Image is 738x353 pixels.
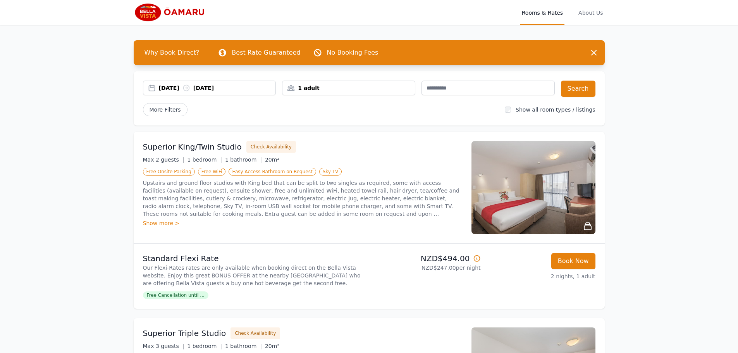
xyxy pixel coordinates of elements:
[143,343,184,349] span: Max 3 guests |
[231,327,280,339] button: Check Availability
[225,157,262,163] span: 1 bathroom |
[282,84,415,92] div: 1 adult
[265,343,279,349] span: 20m²
[143,253,366,264] p: Standard Flexi Rate
[159,84,276,92] div: [DATE] [DATE]
[143,328,226,339] h3: Superior Triple Studio
[561,81,595,97] button: Search
[229,168,316,176] span: Easy Access Bathroom on Request
[143,219,462,227] div: Show more >
[143,291,208,299] span: Free Cancellation until ...
[232,48,300,57] p: Best Rate Guaranteed
[143,141,242,152] h3: Superior King/Twin Studio
[138,45,206,60] span: Why Book Direct?
[487,272,595,280] p: 2 nights, 1 adult
[372,264,481,272] p: NZD$247.00 per night
[319,168,342,176] span: Sky TV
[143,168,195,176] span: Free Onsite Parking
[134,3,208,22] img: Bella Vista Oamaru
[143,264,366,287] p: Our Flexi-Rates rates are only available when booking direct on the Bella Vista website. Enjoy th...
[143,179,462,218] p: Upstairs and ground floor studios with King bed that can be split to two singles as required, som...
[143,103,188,116] span: More Filters
[198,168,226,176] span: Free WiFi
[187,157,222,163] span: 1 bedroom |
[516,107,595,113] label: Show all room types / listings
[265,157,279,163] span: 20m²
[187,343,222,349] span: 1 bedroom |
[551,253,595,269] button: Book Now
[143,157,184,163] span: Max 2 guests |
[372,253,481,264] p: NZD$494.00
[225,343,262,349] span: 1 bathroom |
[327,48,378,57] p: No Booking Fees
[246,141,296,153] button: Check Availability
